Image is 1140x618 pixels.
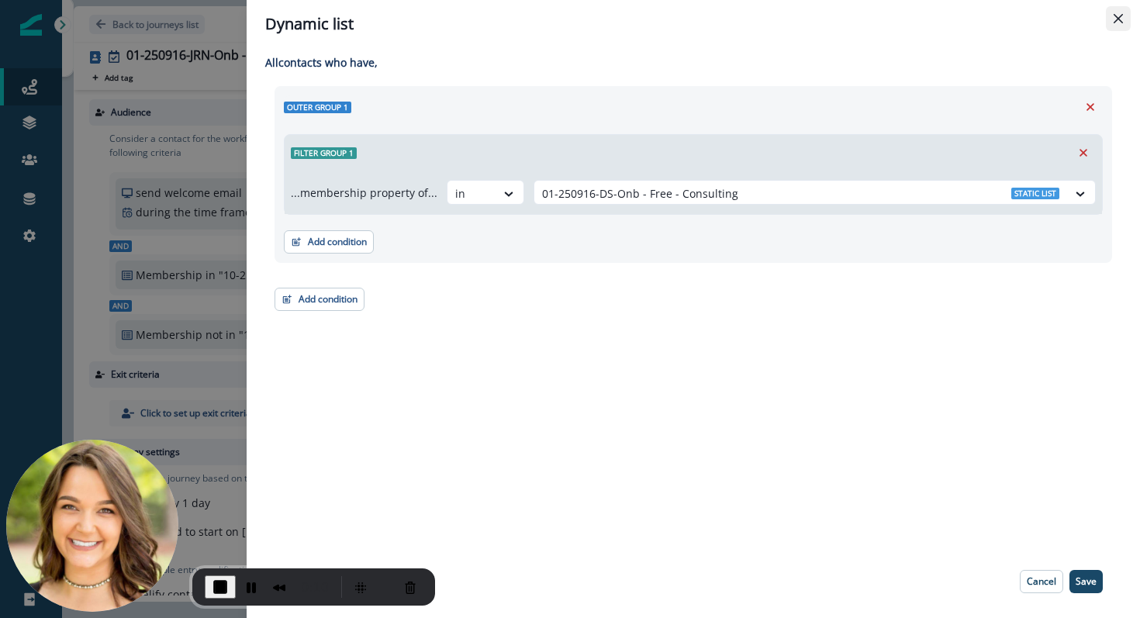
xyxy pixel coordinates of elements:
[275,288,364,311] button: Add condition
[265,12,1121,36] div: Dynamic list
[1078,95,1103,119] button: Remove
[1106,6,1131,31] button: Close
[1027,576,1056,587] p: Cancel
[284,102,351,113] span: Outer group 1
[1076,576,1097,587] p: Save
[1069,570,1103,593] button: Save
[265,54,1112,71] p: All contact s who have,
[291,185,437,201] p: ...membership property of...
[1020,570,1063,593] button: Cancel
[284,230,374,254] button: Add condition
[291,147,357,159] span: Filter group 1
[1071,141,1096,164] button: Remove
